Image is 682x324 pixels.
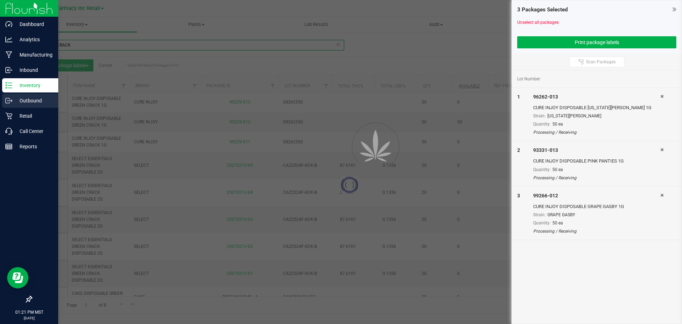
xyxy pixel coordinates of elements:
[12,81,55,90] p: Inventory
[5,36,12,43] inline-svg: Analytics
[3,309,55,315] p: 01:21 PM MST
[12,112,55,120] p: Retail
[533,175,660,181] div: Processing / Receiving
[533,158,660,165] div: CURE INJOY DISPOSABLE PINK PANTIES 1G
[517,20,559,25] a: Unselect all packages
[7,267,28,288] iframe: Resource center
[517,94,520,100] span: 1
[547,212,575,217] span: GRAPE GASBY
[547,113,601,118] span: [US_STATE][PERSON_NAME]
[533,203,660,210] div: CURE INJOY DISPOSABLE GRAPE GASBY 1G
[533,167,551,172] span: Quantity:
[12,35,55,44] p: Analytics
[5,67,12,74] inline-svg: Inbound
[12,127,55,136] p: Call Center
[5,143,12,150] inline-svg: Reports
[533,113,546,118] span: Strain:
[533,147,660,154] div: 93331-013
[5,97,12,104] inline-svg: Outbound
[517,76,541,82] span: Lot Number:
[12,66,55,74] p: Inbound
[533,228,660,234] div: Processing / Receiving
[552,167,563,172] span: 50 ea
[5,112,12,119] inline-svg: Retail
[3,315,55,321] p: [DATE]
[569,57,624,67] button: Scan Packages
[5,51,12,58] inline-svg: Manufacturing
[12,96,55,105] p: Outbound
[517,147,520,153] span: 2
[552,122,563,127] span: 50 ea
[533,122,551,127] span: Quantity:
[5,21,12,28] inline-svg: Dashboard
[12,51,55,59] p: Manufacturing
[517,193,520,198] span: 3
[533,93,660,101] div: 96262-013
[12,142,55,151] p: Reports
[12,20,55,28] p: Dashboard
[533,212,546,217] span: Strain:
[5,82,12,89] inline-svg: Inventory
[533,104,660,111] div: CURE INJOY DISPOSABLE [US_STATE][PERSON_NAME] 1G
[517,36,676,48] button: Print package labels
[586,59,616,65] span: Scan Packages
[552,221,563,225] span: 50 ea
[533,192,660,200] div: 99266-012
[533,221,551,225] span: Quantity:
[533,129,660,136] div: Processing / Receiving
[5,128,12,135] inline-svg: Call Center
